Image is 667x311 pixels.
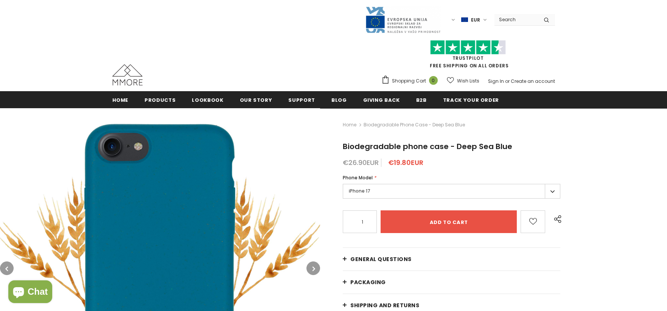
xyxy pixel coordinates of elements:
[343,248,560,271] a: General Questions
[350,302,419,309] span: Shipping and returns
[350,255,412,263] span: General Questions
[443,91,499,108] a: Track your order
[447,74,479,87] a: Wish Lists
[240,91,272,108] a: Our Story
[381,44,555,69] span: FREE SHIPPING ON ALL ORDERS
[288,91,315,108] a: support
[365,6,441,34] img: Javni Razpis
[457,77,479,85] span: Wish Lists
[381,210,517,233] input: Add to cart
[343,158,379,167] span: €26.90EUR
[429,76,438,85] span: 0
[416,91,427,108] a: B2B
[343,174,373,181] span: Phone Model
[331,96,347,104] span: Blog
[365,16,441,23] a: Javni Razpis
[494,14,538,25] input: Search Site
[363,91,400,108] a: Giving back
[505,78,510,84] span: or
[392,77,426,85] span: Shopping Cart
[145,91,176,108] a: Products
[511,78,555,84] a: Create an account
[192,91,223,108] a: Lookbook
[388,158,423,167] span: €19.80EUR
[343,271,560,294] a: PACKAGING
[452,55,484,61] a: Trustpilot
[112,96,129,104] span: Home
[343,141,512,152] span: Biodegradable phone case - Deep Sea Blue
[343,120,356,129] a: Home
[430,40,506,55] img: Trust Pilot Stars
[240,96,272,104] span: Our Story
[145,96,176,104] span: Products
[416,96,427,104] span: B2B
[192,96,223,104] span: Lookbook
[350,278,386,286] span: PACKAGING
[364,120,465,129] span: Biodegradable phone case - Deep Sea Blue
[381,75,442,87] a: Shopping Cart 0
[331,91,347,108] a: Blog
[343,184,560,199] label: iPhone 17
[363,96,400,104] span: Giving back
[443,96,499,104] span: Track your order
[112,91,129,108] a: Home
[488,78,504,84] a: Sign In
[6,280,54,305] inbox-online-store-chat: Shopify online store chat
[471,16,480,24] span: EUR
[112,64,143,86] img: MMORE Cases
[288,96,315,104] span: support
